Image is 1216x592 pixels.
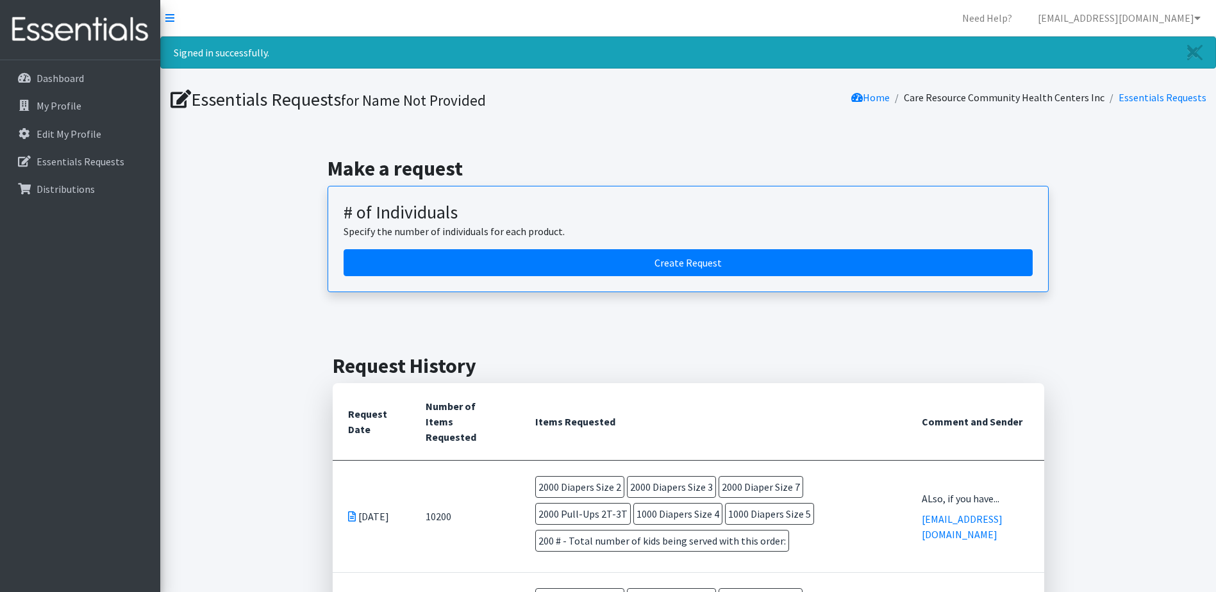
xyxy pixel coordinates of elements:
h2: Request History [333,354,1044,378]
p: My Profile [37,99,81,112]
a: Need Help? [952,5,1022,31]
img: HumanEssentials [5,8,155,51]
a: Essentials Requests [1119,91,1206,104]
div: ALso, if you have... [922,491,1028,506]
a: Dashboard [5,65,155,91]
h2: Make a request [328,156,1049,181]
div: Signed in successfully. [160,37,1216,69]
a: Distributions [5,176,155,202]
p: Edit My Profile [37,127,101,140]
span: 2000 Diapers Size 2 [535,476,624,498]
th: Items Requested [520,383,907,461]
p: Dashboard [37,72,84,85]
a: Close [1174,37,1215,68]
p: Essentials Requests [37,155,124,168]
a: Care Resource Community Health Centers Inc [904,91,1104,104]
td: [DATE] [333,460,411,572]
a: Create a request by number of individuals [344,249,1033,276]
th: Number of Items Requested [410,383,519,461]
p: Distributions [37,183,95,195]
small: for Name Not Provided [341,91,486,110]
h1: Essentials Requests [171,88,684,111]
a: Home [851,91,890,104]
th: Request Date [333,383,411,461]
a: [EMAIL_ADDRESS][DOMAIN_NAME] [922,513,1003,541]
p: Specify the number of individuals for each product. [344,224,1033,239]
span: 2000 Pull-Ups 2T-3T [535,503,631,525]
th: Comment and Sender [906,383,1044,461]
td: 10200 [410,460,519,572]
h3: # of Individuals [344,202,1033,224]
span: 200 # - Total number of kids being served with this order: [535,530,789,552]
a: [EMAIL_ADDRESS][DOMAIN_NAME] [1028,5,1211,31]
span: 1000 Diapers Size 5 [725,503,814,525]
a: Essentials Requests [5,149,155,174]
a: Edit My Profile [5,121,155,147]
span: 1000 Diapers Size 4 [633,503,722,525]
span: 2000 Diapers Size 3 [627,476,716,498]
a: My Profile [5,93,155,119]
span: 2000 Diaper Size 7 [719,476,803,498]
